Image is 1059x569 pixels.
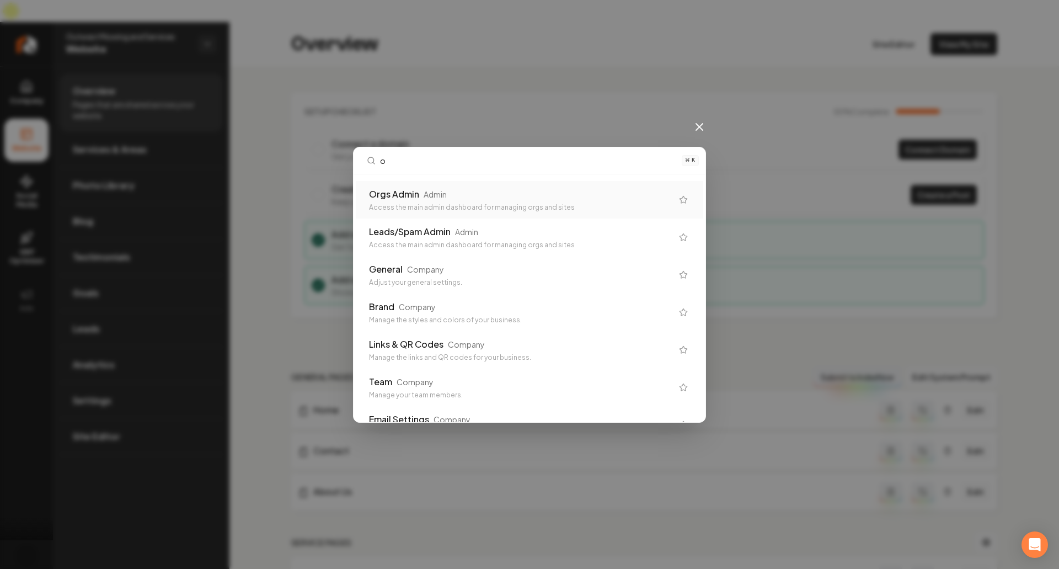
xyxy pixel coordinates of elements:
div: Adjust your general settings. [369,278,672,287]
div: Open Intercom Messenger [1021,531,1048,558]
div: General [369,263,403,276]
div: Brand [369,300,394,313]
div: Company [399,301,436,312]
div: Manage the styles and colors of your business. [369,316,672,325]
div: Access the main admin dashboard for managing orgs and sites [369,203,672,212]
div: Company [448,339,485,350]
input: Search sections... [380,147,675,174]
div: Admin [455,226,478,237]
div: Orgs Admin [369,188,419,201]
div: Access the main admin dashboard for managing orgs and sites [369,241,672,249]
div: Leads/Spam Admin [369,225,451,238]
div: Company [407,264,444,275]
div: Search sections... [354,174,705,422]
div: Company [434,414,470,425]
div: Email Settings [369,413,429,426]
div: Team [369,375,392,389]
div: Admin [424,189,447,200]
div: Manage your team members. [369,391,672,400]
div: Manage the links and QR codes for your business. [369,353,672,362]
div: Company [397,376,434,387]
div: Links & QR Codes [369,338,443,351]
